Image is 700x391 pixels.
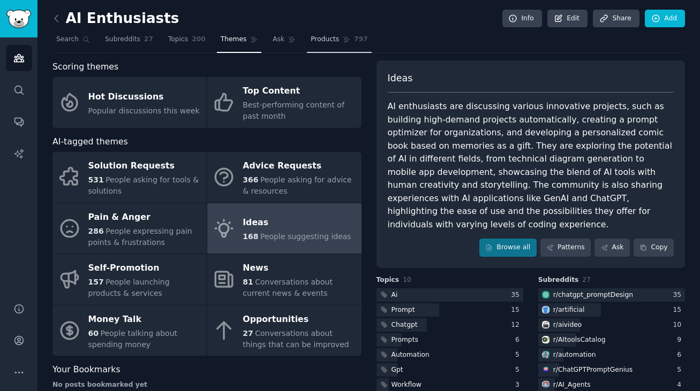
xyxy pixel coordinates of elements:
[677,350,685,360] div: 6
[377,288,523,302] a: Ai35
[243,260,356,277] div: News
[307,31,371,53] a: Products797
[144,35,153,44] span: 27
[542,351,550,358] img: automation
[243,214,351,232] div: Ideas
[542,381,550,388] img: AI_Agents
[88,88,200,105] div: Hot Discussions
[88,175,104,184] span: 531
[677,380,685,390] div: 4
[515,380,523,390] div: 3
[243,329,253,338] span: 27
[553,290,633,300] div: r/ chatgpt_promptDesign
[354,35,368,44] span: 797
[540,239,591,257] a: Patterns
[673,320,685,330] div: 10
[542,336,550,343] img: AItoolsCatalog
[88,158,201,175] div: Solution Requests
[542,306,550,313] img: artificial
[221,35,247,44] span: Themes
[392,290,398,300] div: Ai
[392,320,418,330] div: Chatgpt
[673,305,685,315] div: 15
[392,380,421,390] div: Workflow
[538,303,685,317] a: artificialr/artificial15
[511,290,523,300] div: 35
[52,60,118,74] span: Scoring themes
[553,335,606,345] div: r/ AItoolsCatalog
[164,31,209,53] a: Topics200
[273,35,284,44] span: Ask
[168,35,188,44] span: Topics
[673,290,685,300] div: 35
[52,305,207,356] a: Money Talk60People talking about spending money
[377,363,523,377] a: Gpt5
[243,158,356,175] div: Advice Requests
[269,31,299,53] a: Ask
[377,303,523,317] a: Prompt15
[594,239,630,257] a: Ask
[392,305,415,315] div: Prompt
[6,10,31,28] img: GummySearch logo
[645,10,685,28] a: Add
[192,35,206,44] span: 200
[553,305,585,315] div: r/ artificial
[56,35,79,44] span: Search
[88,106,200,115] span: Popular discussions this week
[52,380,362,390] div: No posts bookmarked yet
[105,35,140,44] span: Subreddits
[88,227,192,247] span: People expressing pain points & frustrations
[392,350,430,360] div: Automation
[677,335,685,345] div: 9
[243,278,253,286] span: 81
[538,363,685,377] a: ChatGPTPromptGeniusr/ChatGPTPromptGenius5
[88,329,99,338] span: 60
[677,365,685,375] div: 5
[479,239,537,257] a: Browse all
[515,335,523,345] div: 6
[553,320,582,330] div: r/ aivideo
[377,333,523,347] a: Prompts6
[88,175,199,195] span: People asking for tools & solutions
[52,254,207,305] a: Self-Promotion157People launching products & services
[392,335,418,345] div: Prompts
[547,10,588,28] a: Edit
[243,278,333,297] span: Conversations about current news & events
[207,305,362,356] a: Opportunities27Conversations about things that can be improved
[553,365,633,375] div: r/ ChatGPTPromptGenius
[52,10,179,27] h2: AI Enthusiasts
[88,278,104,286] span: 157
[243,83,356,100] div: Top Content
[260,232,351,241] span: People suggesting ideas
[388,100,674,231] div: AI enthusiasts are discussing various innovative projects, such as building high-demand projects ...
[52,31,94,53] a: Search
[511,305,523,315] div: 15
[553,350,596,360] div: r/ automation
[511,320,523,330] div: 12
[101,31,157,53] a: Subreddits27
[217,31,262,53] a: Themes
[377,275,400,285] span: Topics
[52,363,121,377] span: Your Bookmarks
[207,152,362,203] a: Advice Requests366People asking for advice & resources
[542,321,550,328] img: aivideo
[207,77,362,128] a: Top ContentBest-performing content of past month
[88,329,178,349] span: People talking about spending money
[243,175,258,184] span: 366
[502,10,542,28] a: Info
[542,291,550,298] img: chatgpt_promptDesign
[538,333,685,347] a: AItoolsCatalogr/AItoolsCatalog9
[207,254,362,305] a: News81Conversations about current news & events
[88,227,104,235] span: 286
[538,348,685,362] a: automationr/automation6
[207,203,362,254] a: Ideas168People suggesting ideas
[243,175,351,195] span: People asking for advice & resources
[542,366,550,373] img: ChatGPTPromptGenius
[243,232,258,241] span: 168
[243,311,356,328] div: Opportunities
[538,275,579,285] span: Subreddits
[377,348,523,362] a: Automation5
[52,77,207,128] a: Hot DiscussionsPopular discussions this week
[538,288,685,302] a: chatgpt_promptDesignr/chatgpt_promptDesign35
[392,365,403,375] div: Gpt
